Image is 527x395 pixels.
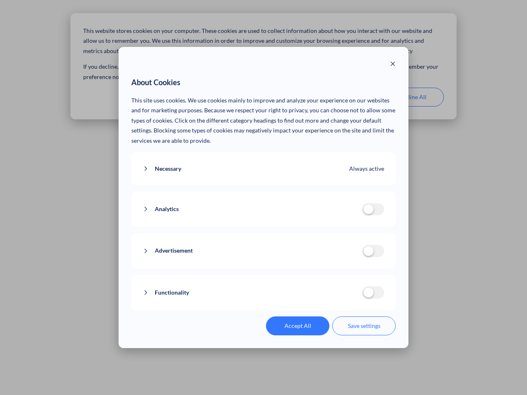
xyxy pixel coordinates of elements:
[143,246,362,256] button: Advertisement
[131,76,180,89] span: About Cookies
[349,164,384,174] span: Always active
[143,288,362,298] button: Functionality
[155,164,181,174] span: Necessary
[143,164,350,174] button: Necessary
[155,288,189,298] span: Functionality
[155,204,179,214] span: Analytics
[486,355,527,395] iframe: Chat Widget
[143,204,362,214] button: Analytics
[390,60,396,70] button: Close modal
[332,316,396,335] button: Save settings
[266,316,329,335] button: Accept All
[131,95,396,146] p: This site uses cookies. We use cookies mainly to improve and analyze your experience on our websi...
[155,246,193,256] span: Advertisement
